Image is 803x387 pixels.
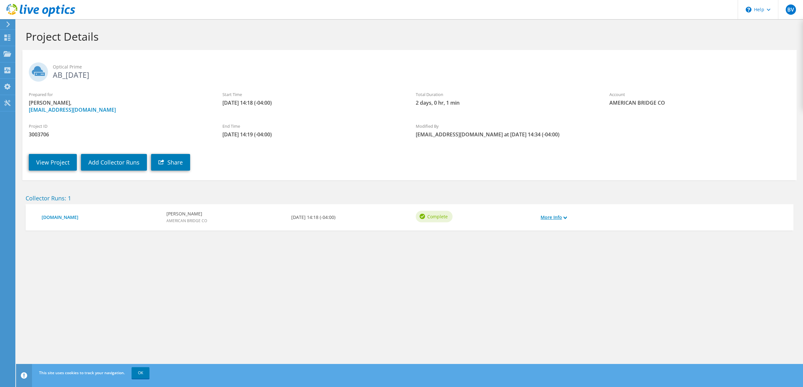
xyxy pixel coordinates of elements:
label: Total Duration [416,91,597,98]
label: Modified By [416,123,597,129]
span: [DATE] 14:19 (-04:00) [222,131,403,138]
label: Project ID [29,123,210,129]
a: [DOMAIN_NAME] [42,214,160,221]
label: Account [609,91,790,98]
h2: AB_[DATE] [29,62,790,78]
svg: \n [746,7,751,12]
a: More Info [541,214,567,221]
span: AMERICAN BRIDGE CO [166,218,207,223]
span: BV [786,4,796,15]
label: Prepared for [29,91,210,98]
span: 3003706 [29,131,210,138]
a: Add Collector Runs [81,154,147,171]
b: [PERSON_NAME] [166,210,207,217]
a: View Project [29,154,77,171]
span: Optical Prime [53,63,790,70]
span: AMERICAN BRIDGE CO [609,99,790,106]
label: End Time [222,123,403,129]
a: OK [132,367,149,379]
span: [DATE] 14:18 (-04:00) [222,99,403,106]
h1: Project Details [26,30,790,43]
span: [PERSON_NAME], [29,99,210,113]
a: [EMAIL_ADDRESS][DOMAIN_NAME] [29,106,116,113]
span: 2 days, 0 hr, 1 min [416,99,597,106]
label: Start Time [222,91,403,98]
span: [EMAIL_ADDRESS][DOMAIN_NAME] at [DATE] 14:34 (-04:00) [416,131,597,138]
span: Complete [427,213,448,220]
h2: Collector Runs: 1 [26,195,793,202]
span: This site uses cookies to track your navigation. [39,370,125,375]
b: [DATE] 14:18 (-04:00) [291,214,335,221]
a: Share [151,154,190,171]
